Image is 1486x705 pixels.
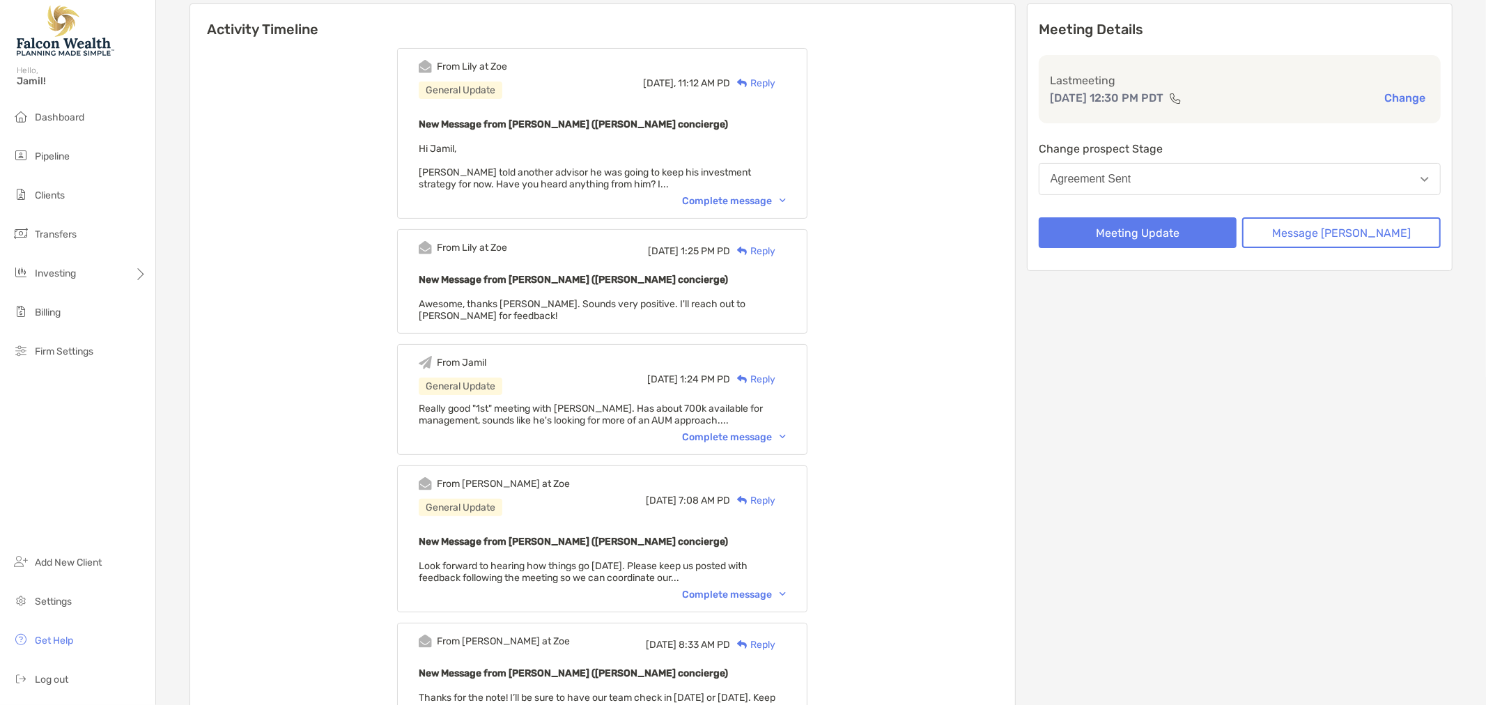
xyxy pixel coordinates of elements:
[13,342,29,359] img: firm-settings icon
[730,372,775,387] div: Reply
[682,589,786,601] div: Complete message
[737,640,748,649] img: Reply icon
[646,495,676,506] span: [DATE]
[1050,89,1163,107] p: [DATE] 12:30 PM PDT
[1039,217,1237,248] button: Meeting Update
[17,75,147,87] span: Jamil!
[437,357,486,369] div: From Jamil
[190,4,1015,38] h6: Activity Timeline
[419,356,432,369] img: Event icon
[35,307,61,318] span: Billing
[13,147,29,164] img: pipeline icon
[780,435,786,439] img: Chevron icon
[13,670,29,687] img: logout icon
[13,592,29,609] img: settings icon
[419,274,728,286] b: New Message from [PERSON_NAME] ([PERSON_NAME] concierge)
[1242,217,1441,248] button: Message [PERSON_NAME]
[35,557,102,568] span: Add New Client
[1169,93,1182,104] img: communication type
[437,61,507,72] div: From Lily at Zoe
[679,639,730,651] span: 8:33 AM PD
[419,635,432,648] img: Event icon
[13,108,29,125] img: dashboard icon
[419,378,502,395] div: General Update
[419,536,728,548] b: New Message from [PERSON_NAME] ([PERSON_NAME] concierge)
[13,264,29,281] img: investing icon
[730,637,775,652] div: Reply
[419,403,763,426] span: Really good "1st" meeting with [PERSON_NAME]. Has about 700k available for management, sounds lik...
[419,477,432,490] img: Event icon
[35,346,93,357] span: Firm Settings
[730,493,775,508] div: Reply
[13,186,29,203] img: clients icon
[13,553,29,570] img: add_new_client icon
[648,245,679,257] span: [DATE]
[35,635,73,646] span: Get Help
[681,245,730,257] span: 1:25 PM PD
[35,228,77,240] span: Transfers
[1039,140,1441,157] p: Change prospect Stage
[437,635,570,647] div: From [PERSON_NAME] at Zoe
[737,247,748,256] img: Reply icon
[437,242,507,254] div: From Lily at Zoe
[17,6,114,56] img: Falcon Wealth Planning Logo
[419,667,728,679] b: New Message from [PERSON_NAME] ([PERSON_NAME] concierge)
[419,241,432,254] img: Event icon
[646,639,676,651] span: [DATE]
[419,82,502,99] div: General Update
[682,431,786,443] div: Complete message
[643,77,676,89] span: [DATE],
[35,111,84,123] span: Dashboard
[1421,177,1429,182] img: Open dropdown arrow
[1039,21,1441,38] p: Meeting Details
[1380,91,1430,105] button: Change
[647,373,678,385] span: [DATE]
[679,495,730,506] span: 7:08 AM PD
[419,60,432,73] img: Event icon
[35,268,76,279] span: Investing
[737,79,748,88] img: Reply icon
[419,143,751,190] span: Hi Jamil, [PERSON_NAME] told another advisor he was going to keep his investment strategy for now...
[13,631,29,648] img: get-help icon
[780,199,786,203] img: Chevron icon
[737,496,748,505] img: Reply icon
[678,77,730,89] span: 11:12 AM PD
[35,674,68,685] span: Log out
[737,375,748,384] img: Reply icon
[419,560,748,584] span: Look forward to hearing how things go [DATE]. Please keep us posted with feedback following the m...
[35,596,72,607] span: Settings
[13,225,29,242] img: transfers icon
[1039,163,1441,195] button: Agreement Sent
[680,373,730,385] span: 1:24 PM PD
[419,118,728,130] b: New Message from [PERSON_NAME] ([PERSON_NAME] concierge)
[35,150,70,162] span: Pipeline
[437,478,570,490] div: From [PERSON_NAME] at Zoe
[1051,173,1131,185] div: Agreement Sent
[1050,72,1430,89] p: Last meeting
[780,592,786,596] img: Chevron icon
[419,499,502,516] div: General Update
[35,189,65,201] span: Clients
[730,76,775,91] div: Reply
[682,195,786,207] div: Complete message
[730,244,775,258] div: Reply
[419,298,745,322] span: Awesome, thanks [PERSON_NAME]. Sounds very positive. I'll reach out to [PERSON_NAME] for feedback!
[13,303,29,320] img: billing icon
